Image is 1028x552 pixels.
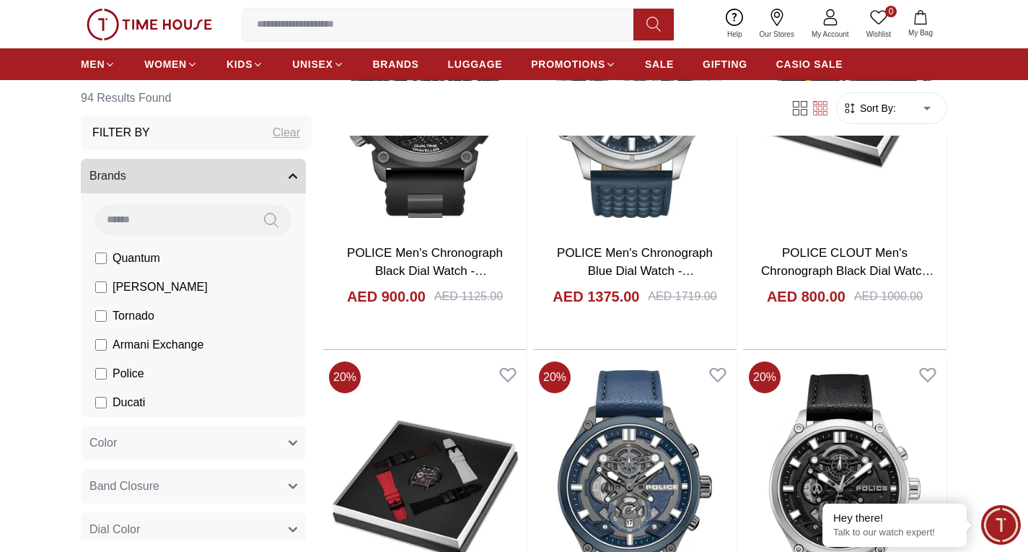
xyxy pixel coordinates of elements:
[81,57,105,71] span: MEN
[81,51,115,77] a: MEN
[858,6,900,43] a: 0Wishlist
[749,362,781,393] span: 20 %
[703,51,747,77] a: GIFTING
[776,57,843,71] span: CASIO SALE
[648,288,716,305] div: AED 1719.00
[113,279,208,296] span: [PERSON_NAME]
[721,29,748,40] span: Help
[95,253,107,264] input: Quantum
[329,362,361,393] span: 20 %
[833,527,956,539] p: Talk to our watch expert!
[81,81,312,115] h6: 94 Results Found
[292,57,333,71] span: UNISEX
[227,51,263,77] a: KIDS
[227,57,252,71] span: KIDS
[113,336,203,354] span: Armani Exchange
[292,51,343,77] a: UNISEX
[531,51,616,77] a: PROMOTIONS
[833,511,956,525] div: Hey there!
[95,281,107,293] input: [PERSON_NAME]
[95,310,107,322] input: Tornado
[81,512,306,547] button: Dial Color
[902,27,939,38] span: My Bag
[645,57,674,71] span: SALE
[92,124,150,141] h3: Filter By
[861,29,897,40] span: Wishlist
[981,505,1021,545] div: Chat Widget
[703,57,747,71] span: GIFTING
[434,288,503,305] div: AED 1125.00
[347,286,426,307] h4: AED 900.00
[113,307,154,325] span: Tornado
[89,167,126,185] span: Brands
[900,7,941,41] button: My Bag
[854,288,923,305] div: AED 1000.00
[95,397,107,408] input: Ducati
[539,362,571,393] span: 20 %
[144,51,198,77] a: WOMEN
[448,57,503,71] span: LUGGAGE
[806,29,855,40] span: My Account
[751,6,803,43] a: Our Stores
[857,101,896,115] span: Sort By:
[373,57,419,71] span: BRANDS
[557,246,713,297] a: POLICE Men's Chronograph Blue Dial Watch - PEWGE1601803
[885,6,897,17] span: 0
[719,6,751,43] a: Help
[89,478,159,495] span: Band Closure
[273,124,300,141] div: Clear
[531,57,605,71] span: PROMOTIONS
[81,469,306,504] button: Band Closure
[81,159,306,193] button: Brands
[95,339,107,351] input: Armani Exchange
[776,51,843,77] a: CASIO SALE
[113,365,144,382] span: Police
[113,250,160,267] span: Quantum
[761,246,933,297] a: POLICE CLOUT Men's Chronograph Black Dial Watch - PEWGC00770X1
[448,51,503,77] a: LUGGAGE
[87,9,212,40] img: ...
[95,368,107,380] input: Police
[645,51,674,77] a: SALE
[113,394,145,411] span: Ducati
[373,51,419,77] a: BRANDS
[81,426,306,460] button: Color
[89,521,140,538] span: Dial Color
[144,57,187,71] span: WOMEN
[843,101,896,115] button: Sort By:
[767,286,845,307] h4: AED 800.00
[347,246,503,297] a: POLICE Men's Chronograph Black Dial Watch - PEWGM0071802
[89,434,117,452] span: Color
[754,29,800,40] span: Our Stores
[553,286,639,307] h4: AED 1375.00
